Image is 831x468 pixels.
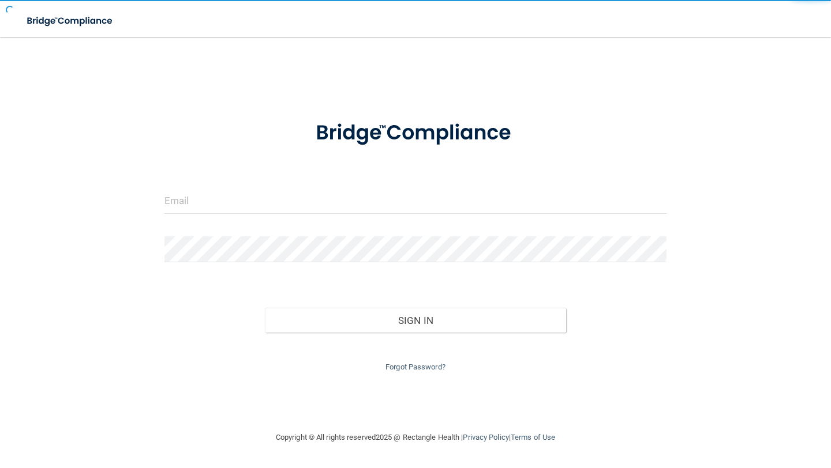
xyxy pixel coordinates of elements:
a: Forgot Password? [385,363,446,371]
img: bridge_compliance_login_screen.278c3ca4.svg [17,9,123,33]
div: Copyright © All rights reserved 2025 @ Rectangle Health | | [205,419,626,456]
img: bridge_compliance_login_screen.278c3ca4.svg [294,106,537,160]
a: Terms of Use [511,433,555,441]
button: Sign In [265,308,566,333]
a: Privacy Policy [463,433,508,441]
input: Email [164,188,667,214]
